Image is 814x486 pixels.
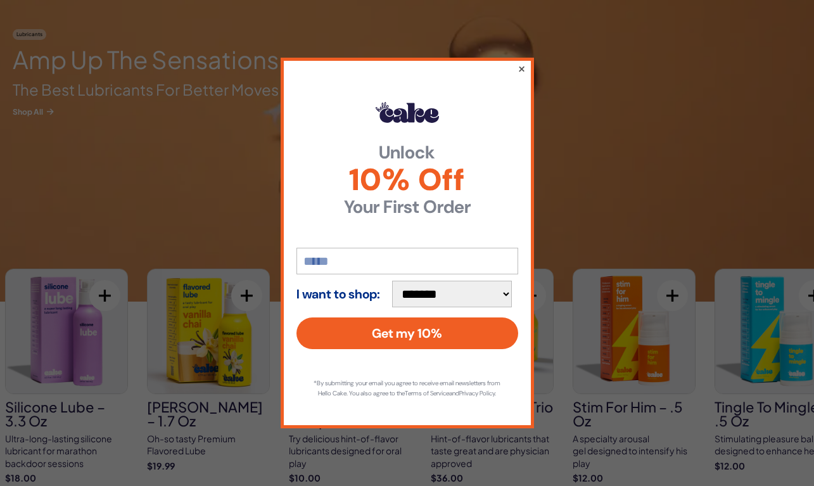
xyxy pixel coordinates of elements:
[309,378,506,399] p: *By submitting your email you agree to receive email newsletters from Hello Cake. You also agree ...
[296,317,518,349] button: Get my 10%
[459,389,495,397] a: Privacy Policy
[376,102,439,122] img: Hello Cake
[296,287,380,301] strong: I want to shop:
[296,198,518,216] strong: Your First Order
[296,144,518,162] strong: Unlock
[296,165,518,195] span: 10% Off
[517,61,525,76] button: ×
[405,389,449,397] a: Terms of Service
